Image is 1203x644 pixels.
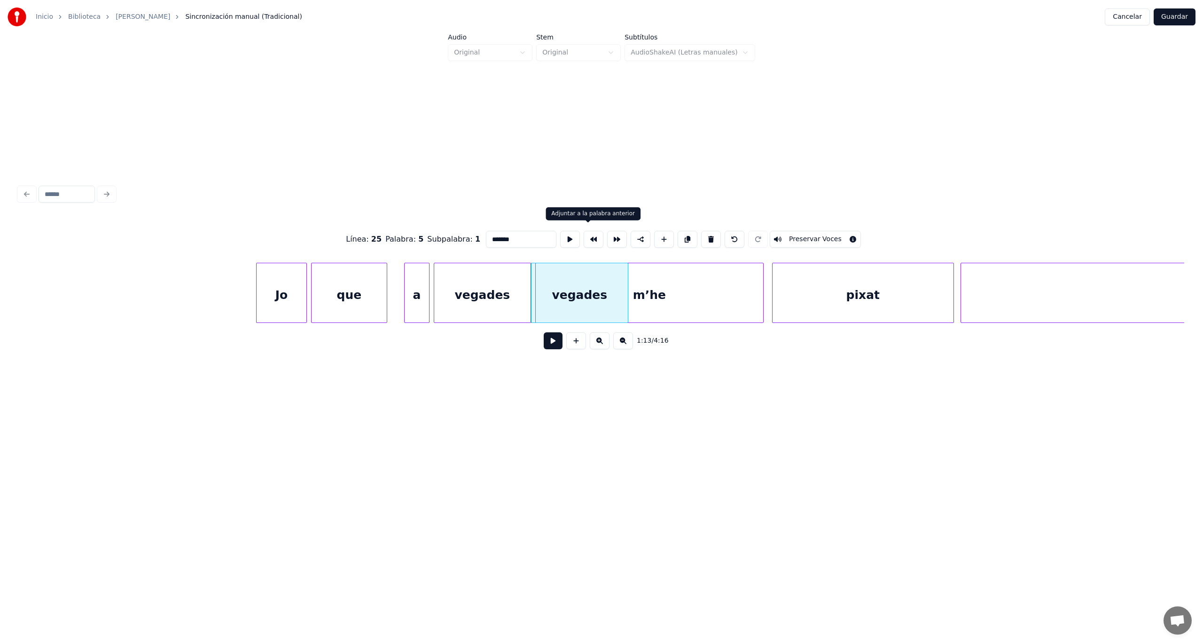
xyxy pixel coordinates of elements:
[68,12,101,22] a: Biblioteca
[1164,606,1192,635] a: Chat abierto
[427,234,480,245] div: Subpalabra :
[116,12,170,22] a: [PERSON_NAME]
[8,8,26,26] img: youka
[448,34,532,40] label: Audio
[371,235,382,243] span: 25
[36,12,302,22] nav: breadcrumb
[770,231,861,248] button: Toggle
[385,234,423,245] div: Palabra :
[418,235,423,243] span: 5
[536,34,621,40] label: Stem
[346,234,382,245] div: Línea :
[185,12,302,22] span: Sincronización manual (Tradicional)
[36,12,53,22] a: Inicio
[1105,8,1150,25] button: Cancelar
[637,336,651,346] span: 1:13
[625,34,755,40] label: Subtítulos
[654,336,668,346] span: 4:16
[475,235,480,243] span: 1
[637,336,659,346] div: /
[1154,8,1195,25] button: Guardar
[551,210,635,218] div: Adjuntar a la palabra anterior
